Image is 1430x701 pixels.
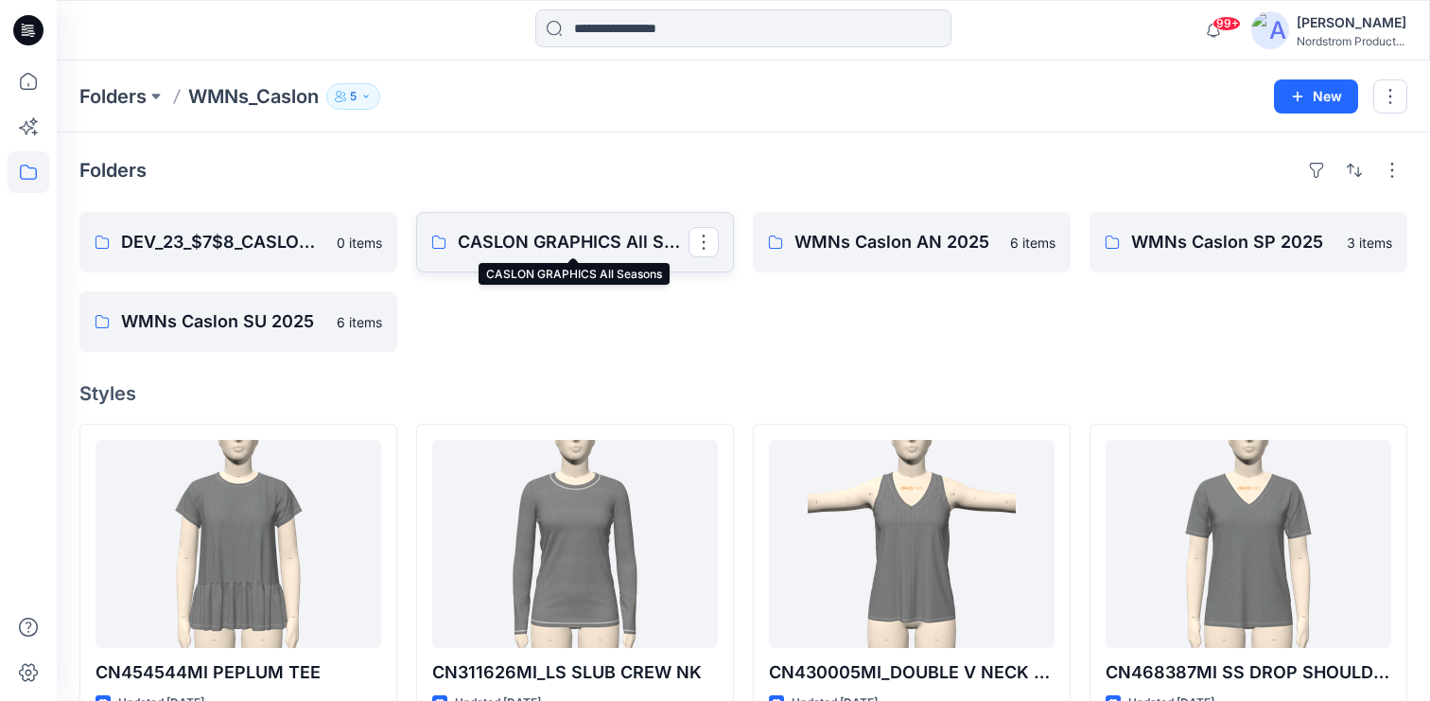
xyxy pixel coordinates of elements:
a: CN454544MI PEPLUM TEE [96,440,381,648]
a: CN311626MI_LS SLUB CREW NK [432,440,718,648]
p: CN430005MI_DOUBLE V NECK TANK [769,659,1055,686]
h4: Folders [79,159,147,182]
p: WMNs Caslon AN 2025 [794,229,999,255]
a: WMNs Caslon SP 20253 items [1090,212,1407,272]
a: CASLON GRAPHICS All Seasons [416,212,734,272]
p: WMNs Caslon SU 2025 [121,308,325,335]
p: DEV_23_$7$8_CASLON (Clone) [121,229,325,255]
p: 3 items [1347,233,1392,253]
a: WMNs Caslon SU 20256 items [79,291,397,352]
p: 5 [350,86,357,107]
p: CN311626MI_LS SLUB CREW NK [432,659,718,686]
button: 5 [326,83,380,110]
p: WMNs_Caslon [188,83,319,110]
a: WMNs Caslon AN 20256 items [753,212,1071,272]
span: 99+ [1212,16,1241,31]
h4: Styles [79,382,1407,405]
p: 0 items [337,233,382,253]
div: [PERSON_NAME] [1297,11,1406,34]
a: Folders [79,83,147,110]
p: 6 items [337,312,382,332]
p: 6 items [1010,233,1055,253]
p: WMNs Caslon SP 2025 [1131,229,1335,255]
p: CN468387MI SS DROP SHOULDER TEE [1106,659,1391,686]
a: CN468387MI SS DROP SHOULDER TEE [1106,440,1391,648]
a: CN430005MI_DOUBLE V NECK TANK [769,440,1055,648]
p: CASLON GRAPHICS All Seasons [458,229,689,255]
p: CN454544MI PEPLUM TEE [96,659,381,686]
img: avatar [1251,11,1289,49]
button: New [1274,79,1358,114]
div: Nordstrom Product... [1297,34,1406,48]
a: DEV_23_$7$8_CASLON (Clone)0 items [79,212,397,272]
